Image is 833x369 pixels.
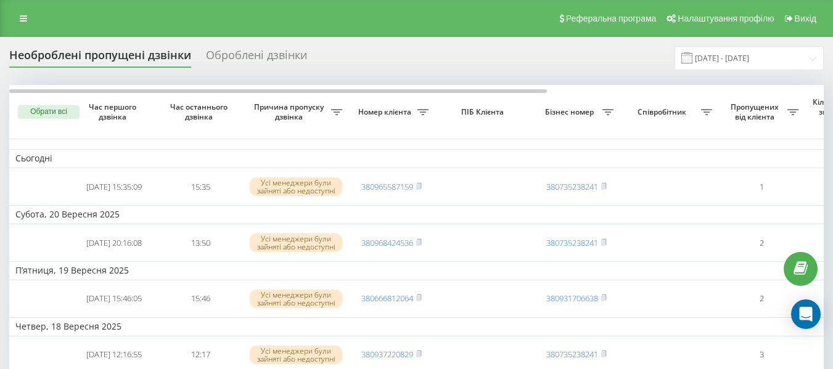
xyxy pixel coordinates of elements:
div: Усі менеджери були зайняті або недоступні [250,233,342,252]
span: Вихід [795,14,816,23]
td: 15:35 [157,171,244,203]
a: 380968424536 [361,237,413,248]
span: ПІБ Клієнта [445,107,523,117]
span: Час останнього дзвінка [167,102,234,121]
div: Усі менеджери були зайняті або недоступні [250,177,342,196]
span: Реферальна програма [566,14,657,23]
div: Оброблені дзвінки [206,49,307,68]
td: [DATE] 15:35:09 [71,171,157,203]
a: 380965587159 [361,181,413,192]
td: 13:50 [157,227,244,259]
button: Обрати всі [18,105,80,119]
span: Співробітник [626,107,701,117]
div: Open Intercom Messenger [791,299,821,329]
a: 380735238241 [546,237,598,248]
span: Бізнес номер [540,107,602,117]
div: Усі менеджери були зайняті або недоступні [250,290,342,308]
a: 380937220829 [361,349,413,360]
div: Необроблені пропущені дзвінки [9,49,191,68]
span: Пропущених від клієнта [724,102,787,121]
td: 15:46 [157,283,244,315]
span: Налаштування профілю [678,14,774,23]
span: Час першого дзвінка [81,102,147,121]
td: 2 [718,227,805,259]
span: Причина пропуску дзвінка [250,102,331,121]
td: 1 [718,171,805,203]
div: Усі менеджери були зайняті або недоступні [250,346,342,364]
td: [DATE] 20:16:08 [71,227,157,259]
a: 380931706638 [546,293,598,304]
td: [DATE] 15:46:05 [71,283,157,315]
td: 2 [718,283,805,315]
a: 380735238241 [546,349,598,360]
span: Номер клієнта [355,107,417,117]
a: 380735238241 [546,181,598,192]
a: 380666812064 [361,293,413,304]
